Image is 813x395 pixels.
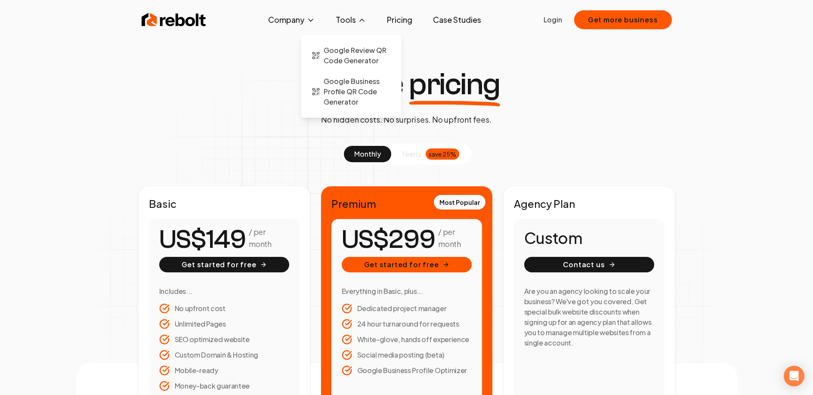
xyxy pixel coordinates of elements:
button: Get more business [574,10,672,29]
h3: Everything in Basic, plus... [342,286,472,296]
li: No upfront cost [159,303,289,314]
li: Dedicated project manager [342,303,472,314]
h3: Are you an agency looking to scale your business? We've got you covered. Get special bulk website... [524,286,654,348]
p: / per month [438,226,471,250]
number-flow-react: US$149 [159,220,246,259]
a: Pricing [380,11,419,28]
li: Mobile-ready [159,365,289,376]
li: Unlimited Pages [159,319,289,329]
number-flow-react: US$299 [342,220,435,259]
li: Custom Domain & Hosting [159,350,289,360]
button: Get started for free [159,257,289,272]
li: Google Business Profile Optimizer [342,365,472,376]
span: Google Review QR Code Generator [324,45,391,66]
a: Login [544,15,562,25]
a: Google Review QR Code Generator [308,42,394,69]
h2: Premium [331,197,482,210]
span: yearly [402,149,421,159]
button: Tools [329,11,373,28]
img: Rebolt Logo [142,11,206,28]
h3: Includes... [159,286,289,296]
li: White-glove, hands off experience [342,334,472,345]
button: Contact us [524,257,654,272]
button: monthly [344,146,391,162]
h2: Agency Plan [514,197,665,210]
li: 24 hour turnaround for requests [342,319,472,329]
button: Get started for free [342,257,472,272]
li: Social media posting (beta) [342,350,472,360]
li: SEO optimized website [159,334,289,345]
span: pricing [409,69,500,100]
li: Money-back guarantee [159,381,289,391]
button: Company [261,11,322,28]
h1: Custom [524,229,654,247]
span: monthly [354,149,381,158]
h2: Basic [149,197,300,210]
p: / per month [249,226,289,250]
div: save 25% [426,148,459,160]
a: Google Business Profile QR Code Generator [308,73,394,111]
div: Most Popular [434,195,485,210]
button: yearlysave 25% [391,146,470,162]
span: Google Business Profile QR Code Generator [324,76,391,107]
div: Open Intercom Messenger [784,366,804,386]
p: No hidden costs. No surprises. No upfront fees. [321,114,492,126]
a: Case Studies [426,11,488,28]
h1: Simple [313,69,500,100]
